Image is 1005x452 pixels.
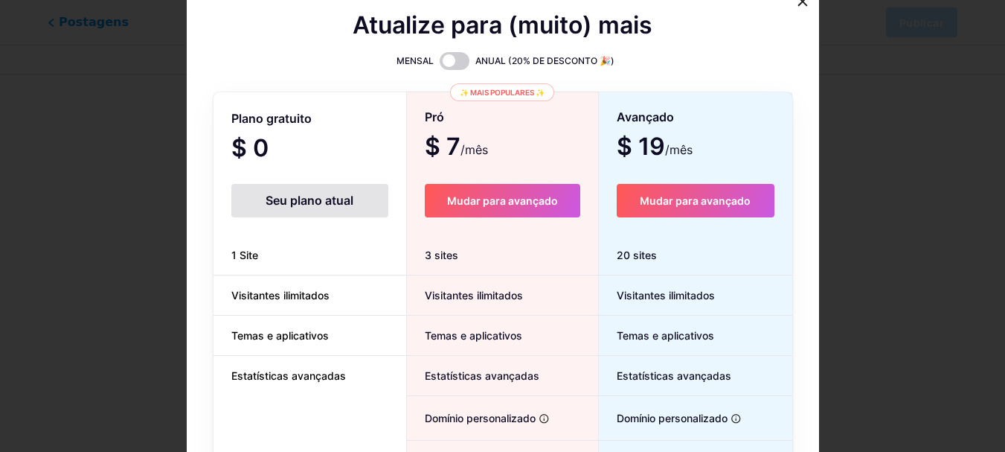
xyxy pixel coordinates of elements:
font: Plano gratuito [231,111,312,126]
font: $ 19 [617,132,665,161]
font: Visitantes ilimitados [425,289,523,302]
font: /mês [460,142,488,157]
font: Domínio personalizado [425,412,536,424]
font: /mês [665,142,693,157]
font: Seu plano atual [266,193,353,208]
font: Visitantes ilimitados [231,289,330,302]
font: ANUAL (20% DE DESCONTO 🎉) [475,55,614,66]
font: Temas e aplicativos [425,329,522,342]
font: Avançado [617,109,674,124]
font: Estatísticas avançadas [425,369,539,382]
button: Mudar para avançado [425,184,580,217]
button: Mudar para avançado [617,184,774,217]
font: Pró [425,109,444,124]
font: MENSAL [396,55,434,66]
font: Atualize para (muito) mais [353,10,652,39]
font: Mudar para avançado [447,194,558,207]
font: Temas e aplicativos [617,329,714,342]
font: Temas e aplicativos [231,329,329,342]
font: 1 Site [231,249,258,261]
font: 3 sites [425,249,458,261]
font: $ 0 [231,133,269,162]
font: $ 7 [425,132,460,161]
font: Mudar para avançado [640,194,751,207]
font: Domínio personalizado [617,412,728,424]
font: Estatísticas avançadas [231,369,346,382]
font: Estatísticas avançadas [617,369,731,382]
font: ✨ Mais populares ✨ [460,88,545,97]
font: 20 sites [617,249,657,261]
font: Visitantes ilimitados [617,289,715,302]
